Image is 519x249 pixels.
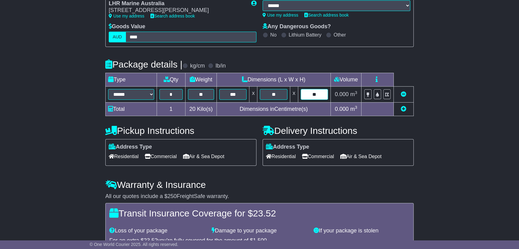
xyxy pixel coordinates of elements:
div: If your package is stolen [310,228,413,234]
label: Address Type [109,144,152,150]
sup: 3 [355,105,357,110]
a: Use my address [263,13,298,18]
td: x [290,86,298,102]
h4: Package details | [105,59,182,69]
label: Lithium Battery [289,32,322,38]
span: Residential [109,152,139,161]
td: Dimensions (L x W x H) [217,73,331,86]
div: Damage to your package [209,228,311,234]
a: Remove this item [401,91,406,97]
td: Dimensions in Centimetre(s) [217,102,331,116]
td: Total [106,102,157,116]
label: lb/in [216,63,226,69]
span: Air & Sea Depot [183,152,224,161]
a: Use my address [109,14,144,18]
h4: Transit Insurance Coverage for $ [109,208,410,218]
span: 23.52 [144,237,158,243]
a: Search address book [304,13,349,18]
sup: 3 [355,90,357,95]
label: kg/cm [190,63,205,69]
td: Kilo(s) [185,102,217,116]
label: Address Type [266,144,309,150]
h4: Pickup Instructions [105,126,256,136]
div: [STREET_ADDRESS][PERSON_NAME] [109,7,245,14]
label: Any Dangerous Goods? [263,23,331,30]
a: Search address book [150,14,195,18]
label: No [270,32,276,38]
span: Residential [266,152,296,161]
span: 1,500 [253,237,267,243]
span: m [350,106,357,112]
div: For an extra $ you're fully covered for the amount of $ . [109,237,410,244]
span: 250 [167,193,177,199]
td: Qty [157,73,185,86]
div: All our quotes include a $ FreightSafe warranty. [105,193,414,200]
div: LHR Marine Australia [109,0,245,7]
td: Type [106,73,157,86]
label: AUD [109,32,126,42]
span: Commercial [145,152,177,161]
td: 1 [157,102,185,116]
span: Commercial [302,152,334,161]
a: Add new item [401,106,406,112]
span: 0.000 [335,91,349,97]
span: 0.000 [335,106,349,112]
div: Loss of your package [106,228,209,234]
h4: Delivery Instructions [263,126,414,136]
td: x [249,86,257,102]
span: m [350,91,357,97]
h4: Warranty & Insurance [105,180,414,190]
td: Weight [185,73,217,86]
span: 23.52 [253,208,276,218]
label: Other [334,32,346,38]
span: © One World Courier 2025. All rights reserved. [90,242,178,247]
span: Air & Sea Depot [340,152,382,161]
td: Volume [330,73,361,86]
span: 20 [189,106,195,112]
label: Goods Value [109,23,145,30]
